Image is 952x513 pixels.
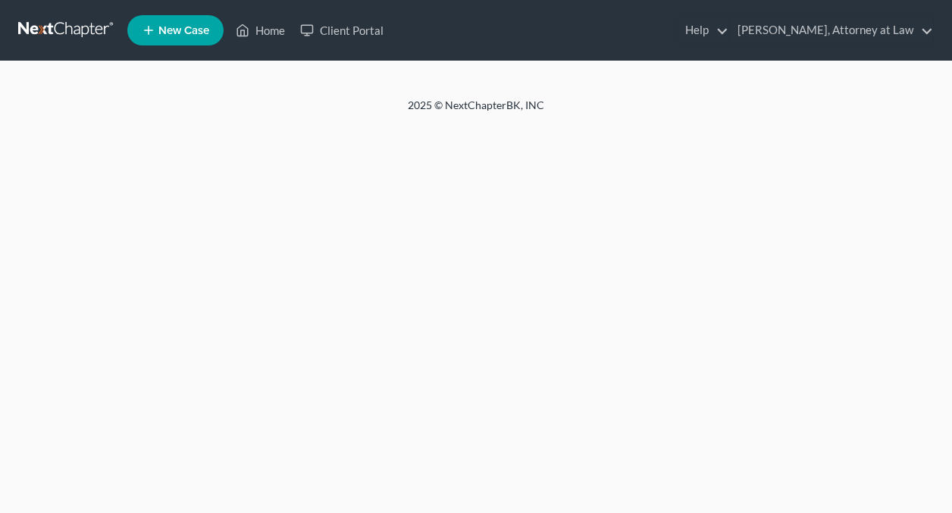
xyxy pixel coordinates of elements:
[228,17,293,44] a: Home
[44,98,908,125] div: 2025 © NextChapterBK, INC
[293,17,391,44] a: Client Portal
[127,15,224,45] new-legal-case-button: New Case
[730,17,933,44] a: [PERSON_NAME], Attorney at Law
[678,17,728,44] a: Help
